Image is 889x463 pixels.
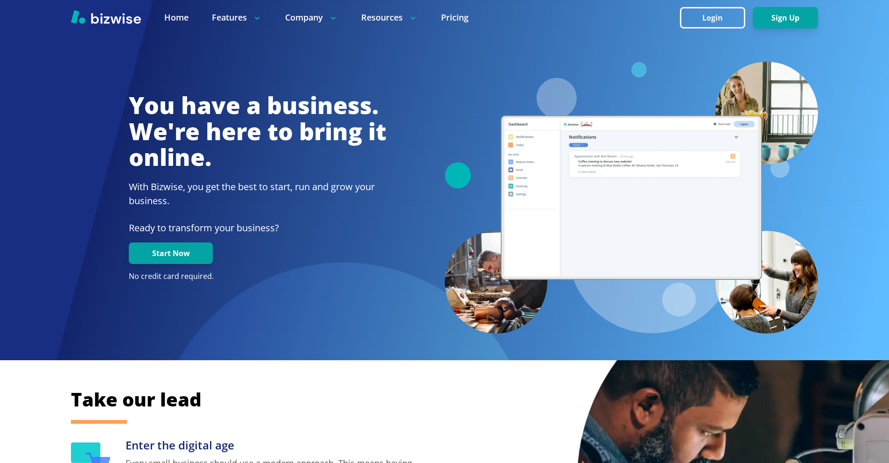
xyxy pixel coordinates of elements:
[680,14,753,22] a: Login
[129,242,213,264] button: Start Now
[285,12,338,23] p: Company
[71,10,141,24] img: Bizwise Logo
[441,12,469,23] a: Pricing
[361,12,418,23] p: Resources
[212,12,262,23] p: Features
[126,438,421,453] h3: Enter the digital age
[129,271,386,282] p: No credit card required.
[129,93,386,171] h1: You have a business. We're here to bring it online.
[680,7,745,28] button: Login
[71,387,771,412] h2: Take our lead
[164,12,189,23] a: Home
[753,14,818,22] a: Sign Up
[129,180,386,208] h2: With Bizwise, you get the best to start, run and grow your business.
[129,249,213,258] a: Start Now
[129,221,386,235] p: Ready to transform your business?
[753,7,818,28] button: Sign Up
